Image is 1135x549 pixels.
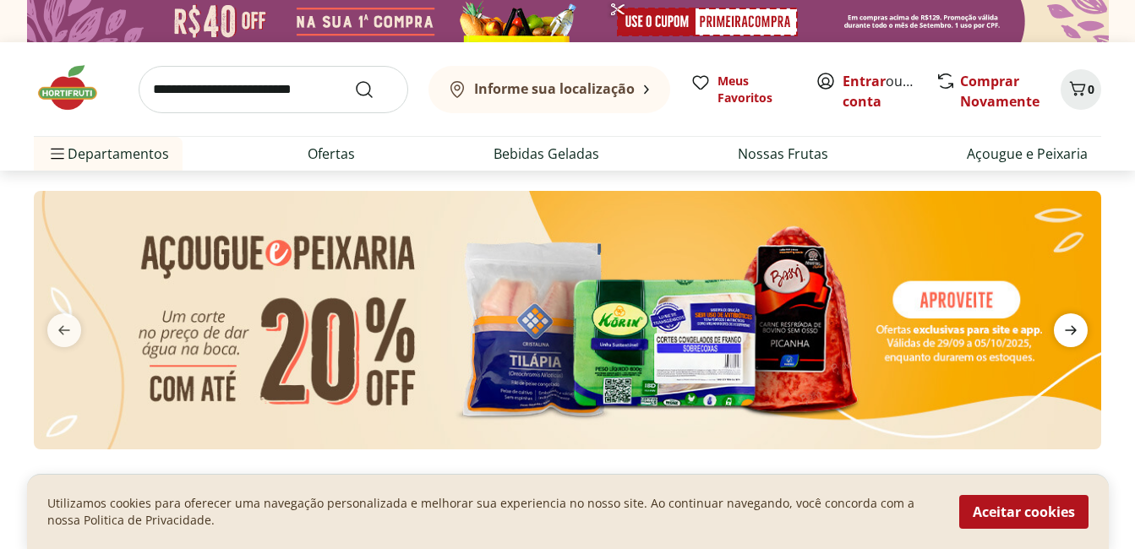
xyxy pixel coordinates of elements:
[1061,69,1101,110] button: Carrinho
[532,463,546,503] button: Go to page 7 from fs-carousel
[47,133,68,174] button: Menu
[139,66,408,113] input: search
[441,463,455,503] button: Go to page 1 from fs-carousel
[573,463,587,503] button: Go to page 10 from fs-carousel
[641,463,654,503] button: Go to page 15 from fs-carousel
[614,463,627,503] button: Go to page 13 from fs-carousel
[34,191,1101,449] img: açougue
[559,463,573,503] button: Go to page 9 from fs-carousel
[34,63,118,113] img: Hortifruti
[492,463,505,503] button: Go to page 4 from fs-carousel
[494,144,599,164] a: Bebidas Geladas
[718,73,795,106] span: Meus Favoritos
[519,463,532,503] button: Go to page 6 from fs-carousel
[690,73,795,106] a: Meus Favoritos
[354,79,395,100] button: Submit Search
[546,463,559,503] button: Go to page 8 from fs-carousel
[47,133,169,174] span: Departamentos
[600,463,614,503] button: Go to page 12 from fs-carousel
[1040,313,1101,347] button: next
[428,66,670,113] button: Informe sua localização
[959,495,1089,529] button: Aceitar cookies
[627,463,641,503] button: Go to page 14 from fs-carousel
[738,144,828,164] a: Nossas Frutas
[843,72,936,111] a: Criar conta
[967,144,1088,164] a: Açougue e Peixaria
[455,463,468,503] button: Go to page 2 from fs-carousel
[654,463,668,503] button: Go to page 16 from fs-carousel
[843,71,918,111] span: ou
[1088,81,1094,97] span: 0
[668,463,681,503] button: Go to page 17 from fs-carousel
[47,495,939,529] p: Utilizamos cookies para oferecer uma navegação personalizada e melhorar sua experiencia no nosso ...
[843,72,886,90] a: Entrar
[587,463,600,503] button: Go to page 11 from fs-carousel
[681,463,695,503] button: Go to page 18 from fs-carousel
[308,144,355,164] a: Ofertas
[468,463,492,503] button: Current page from fs-carousel
[960,72,1040,111] a: Comprar Novamente
[474,79,635,98] b: Informe sua localização
[505,463,519,503] button: Go to page 5 from fs-carousel
[34,313,95,347] button: previous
